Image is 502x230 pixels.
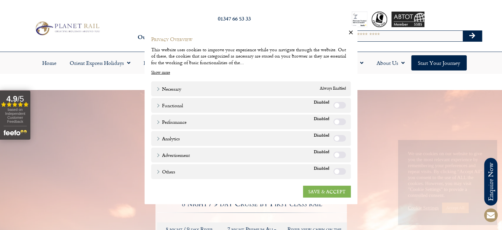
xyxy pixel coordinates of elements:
[156,152,190,159] a: Advertisement
[156,85,181,92] a: Necessary
[156,135,180,142] a: Analytics
[156,168,175,175] a: Others
[151,36,351,43] h4: Privacy Overview
[156,102,183,109] a: Functional
[151,46,351,66] div: This website uses cookies to improve your experience while you navigate through the website. Out ...
[320,85,346,92] span: Always Enabled
[303,186,351,198] a: SAVE & ACCEPT
[156,118,186,125] a: Performance
[151,69,170,75] a: Show more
